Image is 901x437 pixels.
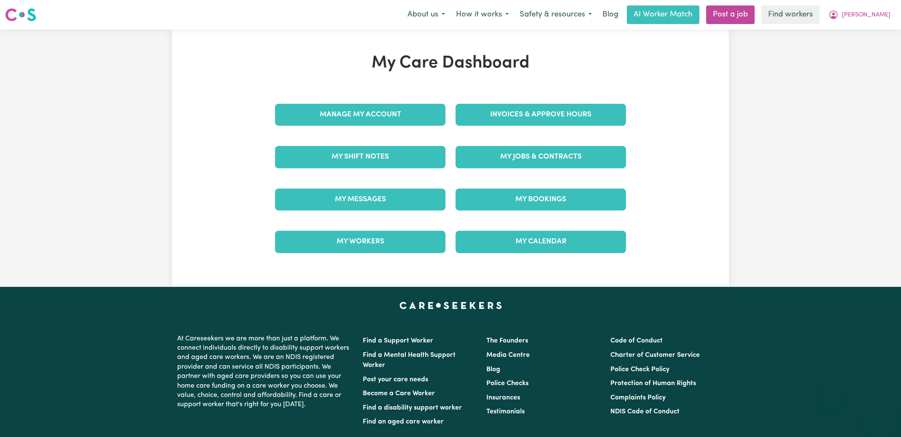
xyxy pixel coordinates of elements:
[450,6,514,24] button: How it works
[486,394,520,401] a: Insurances
[822,383,839,400] iframe: Close message
[842,11,890,20] span: [PERSON_NAME]
[456,189,626,210] a: My Bookings
[610,352,700,359] a: Charter of Customer Service
[610,337,663,344] a: Code of Conduct
[610,380,696,387] a: Protection of Human Rights
[270,53,631,73] h1: My Care Dashboard
[867,403,894,430] iframe: Button to launch messaging window
[486,337,528,344] a: The Founders
[5,7,36,22] img: Careseekers logo
[514,6,597,24] button: Safety & resources
[610,366,669,373] a: Police Check Policy
[5,5,36,24] a: Careseekers logo
[456,231,626,253] a: My Calendar
[363,405,462,411] a: Find a disability support worker
[399,302,502,309] a: Careseekers home page
[275,189,445,210] a: My Messages
[363,418,444,425] a: Find an aged care worker
[275,231,445,253] a: My Workers
[363,352,456,369] a: Find a Mental Health Support Worker
[402,6,450,24] button: About us
[275,146,445,168] a: My Shift Notes
[363,337,433,344] a: Find a Support Worker
[486,408,525,415] a: Testimonials
[706,5,755,24] a: Post a job
[761,5,820,24] a: Find workers
[177,331,353,413] p: At Careseekers we are more than just a platform. We connect individuals directly to disability su...
[486,380,529,387] a: Police Checks
[610,408,680,415] a: NDIS Code of Conduct
[610,394,666,401] a: Complaints Policy
[363,376,428,383] a: Post your care needs
[627,5,699,24] a: AI Worker Match
[823,6,896,24] button: My Account
[456,146,626,168] a: My Jobs & Contracts
[275,104,445,126] a: Manage My Account
[597,5,623,24] a: Blog
[456,104,626,126] a: Invoices & Approve Hours
[363,390,435,397] a: Become a Care Worker
[486,366,500,373] a: Blog
[486,352,530,359] a: Media Centre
